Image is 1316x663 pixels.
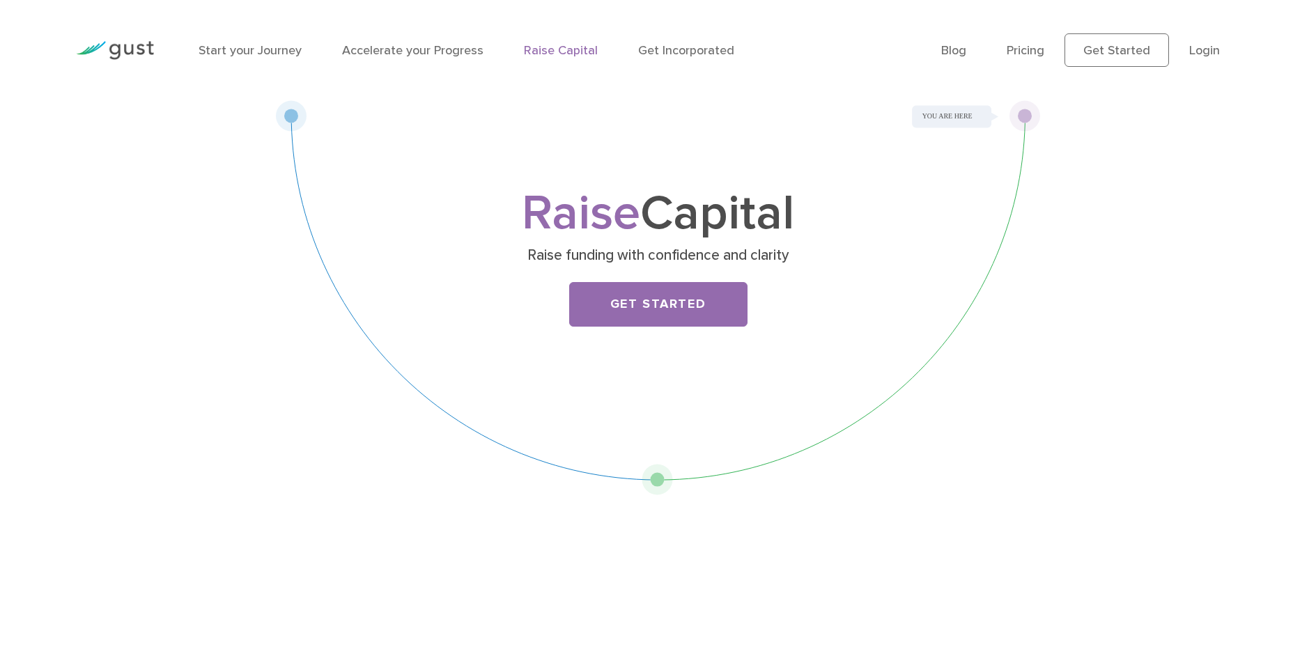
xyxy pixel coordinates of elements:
[342,43,483,58] a: Accelerate your Progress
[1065,33,1169,67] a: Get Started
[1007,43,1044,58] a: Pricing
[199,43,302,58] a: Start your Journey
[524,43,598,58] a: Raise Capital
[569,282,748,327] a: Get Started
[76,41,154,60] img: Gust Logo
[522,184,640,242] span: Raise
[1189,43,1220,58] a: Login
[638,43,734,58] a: Get Incorporated
[941,43,966,58] a: Blog
[388,246,928,265] p: Raise funding with confidence and clarity
[383,192,934,236] h1: Capital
